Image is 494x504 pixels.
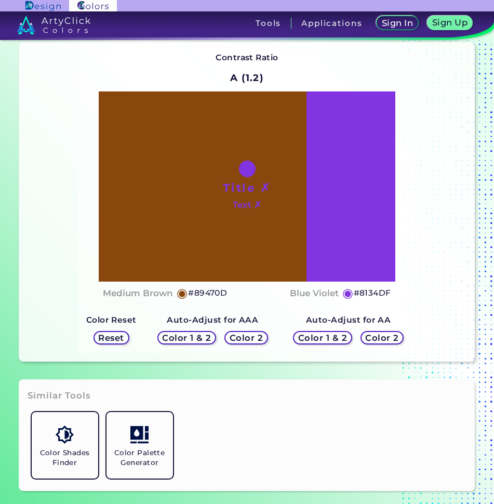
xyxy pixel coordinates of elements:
[216,52,278,62] strong: Contrast Ratio
[300,334,344,342] h5: Color 1 & 2
[17,16,90,34] img: logo_artyclick_colors_white.svg
[306,315,391,325] strong: Auto-Adjust for AA
[165,334,209,342] h5: Color 1 & 2
[378,17,416,30] a: Sign In
[25,1,60,11] img: ArtyClick Design logo
[167,315,258,325] strong: Auto-Adjust for AAA
[28,408,102,483] a: Color Shades Finder
[434,19,466,26] h5: Sign Up
[36,448,94,468] h5: Color Shades Finder
[301,19,362,27] h3: Applications
[130,426,149,444] img: icon_col_pal_col.svg
[100,334,123,342] h5: Reset
[429,17,470,30] a: Sign Up
[233,197,261,213] h4: Text ✗
[177,287,188,299] h5: ◉
[56,426,74,444] img: icon_color_shades.svg
[103,286,173,301] h4: Medium Brown
[383,19,411,27] h5: Sign In
[111,448,169,468] h5: Color Palette Generator
[102,408,177,483] a: Color Palette Generator
[367,334,397,342] h5: Color 2
[225,67,269,89] h2: A (1.2)
[86,315,137,325] strong: Color Reset
[256,19,281,27] h3: Tools
[28,390,91,402] h3: Similar Tools
[354,286,391,300] h5: #8134DF
[342,287,354,299] h5: ◉
[223,180,271,195] h1: Title ✗
[188,286,227,300] h5: #89470D
[231,334,261,342] h5: Color 2
[290,286,339,301] h4: Blue Violet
